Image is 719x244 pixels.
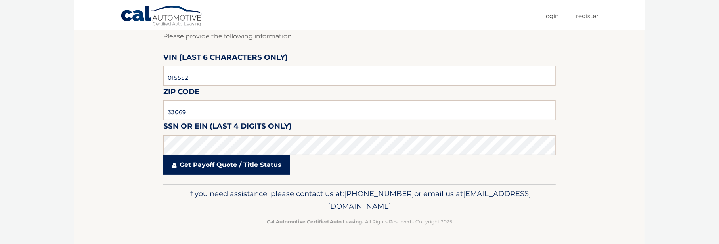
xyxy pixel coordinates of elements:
[163,120,292,135] label: SSN or EIN (last 4 digits only)
[344,189,414,198] span: [PHONE_NUMBER]
[120,5,204,28] a: Cal Automotive
[168,218,551,226] p: - All Rights Reserved - Copyright 2025
[576,9,599,23] a: Register
[168,187,551,213] p: If you need assistance, please contact us at: or email us at
[544,9,559,23] a: Login
[163,31,556,42] p: Please provide the following information.
[267,219,362,225] strong: Cal Automotive Certified Auto Leasing
[163,51,288,66] label: VIN (last 6 characters only)
[163,86,199,100] label: Zip Code
[163,155,290,175] a: Get Payoff Quote / Title Status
